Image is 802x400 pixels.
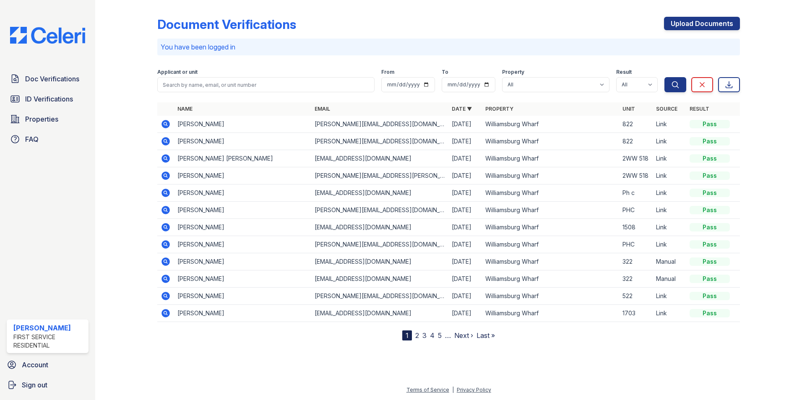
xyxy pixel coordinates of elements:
[690,223,730,231] div: Pass
[619,270,653,288] td: 322
[619,219,653,236] td: 1508
[690,137,730,145] div: Pass
[174,133,311,150] td: [PERSON_NAME]
[174,167,311,184] td: [PERSON_NAME]
[174,219,311,236] td: [PERSON_NAME]
[13,323,85,333] div: [PERSON_NAME]
[448,167,482,184] td: [DATE]
[7,111,89,127] a: Properties
[311,167,448,184] td: [PERSON_NAME][EMAIL_ADDRESS][PERSON_NAME][DOMAIN_NAME]
[311,202,448,219] td: [PERSON_NAME][EMAIL_ADDRESS][DOMAIN_NAME]
[653,167,686,184] td: Link
[448,202,482,219] td: [DATE]
[311,236,448,253] td: [PERSON_NAME][EMAIL_ADDRESS][DOMAIN_NAME]
[690,275,730,283] div: Pass
[690,171,730,180] div: Pass
[452,106,472,112] a: Date ▼
[653,270,686,288] td: Manual
[174,305,311,322] td: [PERSON_NAME]
[482,253,619,270] td: Williamsburg Wharf
[311,150,448,167] td: [EMAIL_ADDRESS][DOMAIN_NAME]
[653,116,686,133] td: Link
[442,69,448,75] label: To
[311,184,448,202] td: [EMAIL_ADDRESS][DOMAIN_NAME]
[690,154,730,163] div: Pass
[157,69,198,75] label: Applicant or unit
[454,331,473,340] a: Next ›
[690,292,730,300] div: Pass
[457,387,491,393] a: Privacy Policy
[311,219,448,236] td: [EMAIL_ADDRESS][DOMAIN_NAME]
[25,114,58,124] span: Properties
[477,331,495,340] a: Last »
[438,331,442,340] a: 5
[22,380,47,390] span: Sign out
[622,106,635,112] a: Unit
[482,270,619,288] td: Williamsburg Wharf
[25,134,39,144] span: FAQ
[381,69,394,75] label: From
[406,387,449,393] a: Terms of Service
[656,106,677,112] a: Source
[315,106,330,112] a: Email
[619,184,653,202] td: Ph c
[13,333,85,350] div: First Service Residential
[448,184,482,202] td: [DATE]
[7,91,89,107] a: ID Verifications
[619,167,653,184] td: 2WW 518
[174,184,311,202] td: [PERSON_NAME]
[690,106,709,112] a: Result
[485,106,513,112] a: Property
[619,133,653,150] td: 822
[616,69,632,75] label: Result
[174,253,311,270] td: [PERSON_NAME]
[690,189,730,197] div: Pass
[653,219,686,236] td: Link
[482,305,619,322] td: Williamsburg Wharf
[422,331,427,340] a: 3
[690,120,730,128] div: Pass
[177,106,193,112] a: Name
[619,305,653,322] td: 1703
[482,219,619,236] td: Williamsburg Wharf
[653,288,686,305] td: Link
[482,288,619,305] td: Williamsburg Wharf
[7,70,89,87] a: Doc Verifications
[482,236,619,253] td: Williamsburg Wharf
[174,270,311,288] td: [PERSON_NAME]
[157,17,296,32] div: Document Verifications
[619,202,653,219] td: PHC
[448,305,482,322] td: [DATE]
[653,305,686,322] td: Link
[452,387,454,393] div: |
[311,133,448,150] td: [PERSON_NAME][EMAIL_ADDRESS][DOMAIN_NAME]
[653,236,686,253] td: Link
[448,150,482,167] td: [DATE]
[311,116,448,133] td: [PERSON_NAME][EMAIL_ADDRESS][DOMAIN_NAME]
[430,331,435,340] a: 4
[619,150,653,167] td: 2WW 518
[174,202,311,219] td: [PERSON_NAME]
[174,288,311,305] td: [PERSON_NAME]
[653,202,686,219] td: Link
[482,202,619,219] td: Williamsburg Wharf
[448,116,482,133] td: [DATE]
[690,240,730,249] div: Pass
[415,331,419,340] a: 2
[482,167,619,184] td: Williamsburg Wharf
[653,253,686,270] td: Manual
[448,288,482,305] td: [DATE]
[482,116,619,133] td: Williamsburg Wharf
[3,27,92,44] img: CE_Logo_Blue-a8612792a0a2168367f1c8372b55b34899dd931a85d93a1a3d3e32e68fde9ad4.png
[448,219,482,236] td: [DATE]
[448,270,482,288] td: [DATE]
[482,150,619,167] td: Williamsburg Wharf
[311,288,448,305] td: [PERSON_NAME][EMAIL_ADDRESS][DOMAIN_NAME]
[25,94,73,104] span: ID Verifications
[619,253,653,270] td: 322
[619,288,653,305] td: 522
[402,330,412,340] div: 1
[448,253,482,270] td: [DATE]
[3,377,92,393] a: Sign out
